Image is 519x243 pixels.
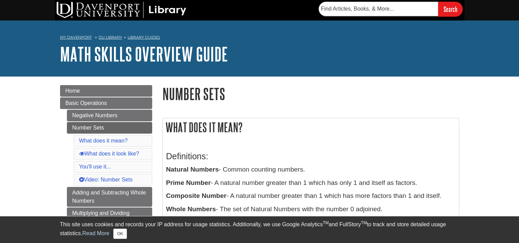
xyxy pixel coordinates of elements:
input: Find Articles, Books, & More... [319,2,438,16]
a: Basic Operations [60,97,152,109]
p: - A natural number greater than 1 which has more factors than 1 and itself. [166,191,456,201]
a: Home [60,85,152,97]
h2: What does it mean? [163,118,459,136]
p: - A natural number greater than 1 which has only 1 and itself as factors. [166,178,456,188]
a: Negative Numbers [67,110,152,121]
form: Searches DU Library's articles, books, and more [319,2,463,16]
b: Natural Numbers [166,166,219,173]
span: Home [66,88,80,94]
a: Video: Number Sets [79,177,133,183]
a: Read More [82,230,109,236]
b: Composite Number [166,192,227,199]
sup: TM [323,220,329,225]
nav: breadcrumb [60,33,459,44]
img: DU Library [57,2,186,18]
a: My Davenport [60,35,92,40]
a: Number Sets [67,122,152,134]
sup: TM [361,220,367,225]
h3: Definitions: [166,151,456,161]
a: You'll use it... [79,164,111,170]
a: What does it mean? [79,138,128,144]
a: Adding and Subtracting Whole Numbers [67,187,152,207]
span: Basic Operations [66,100,107,106]
a: DU Library [99,35,122,40]
a: Math Skills Overview Guide [60,43,228,65]
div: This site uses cookies and records your IP address for usage statistics. Additionally, we use Goo... [60,220,459,239]
a: Library Guides [128,35,160,40]
b: Prime Number [166,179,211,186]
a: What does it look like? [79,151,139,157]
p: - Common counting numbers. [166,165,456,175]
a: Multiplying and Dividing Positive and Negative Whole Numbers [67,207,152,235]
h1: Number Sets [162,85,459,103]
b: Whole Numbers [166,205,216,213]
button: Close [113,229,127,239]
p: - The set of Natural Numbers with the number 0 adjoined. [166,204,456,214]
input: Search [438,2,463,16]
